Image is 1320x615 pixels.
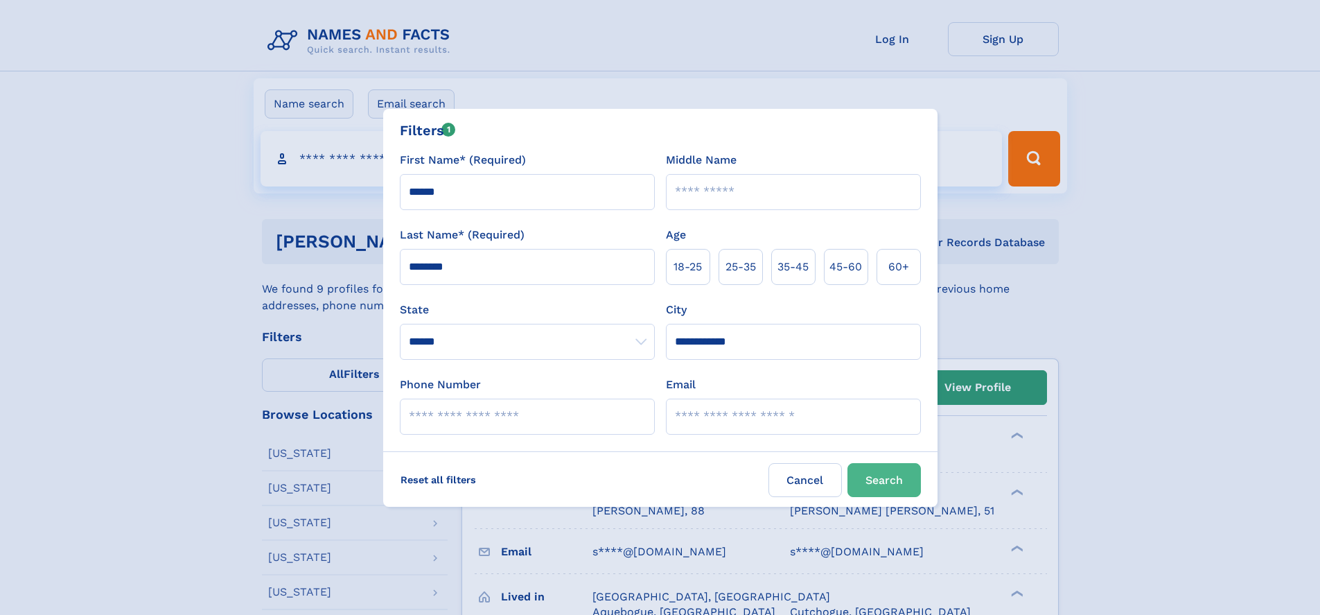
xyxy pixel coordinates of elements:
[400,302,655,318] label: State
[400,227,525,243] label: Last Name* (Required)
[666,376,696,393] label: Email
[666,227,686,243] label: Age
[400,376,481,393] label: Phone Number
[674,259,702,275] span: 18‑25
[829,259,862,275] span: 45‑60
[666,152,737,168] label: Middle Name
[768,463,842,497] label: Cancel
[400,152,526,168] label: First Name* (Required)
[847,463,921,497] button: Search
[777,259,809,275] span: 35‑45
[666,302,687,318] label: City
[391,463,485,496] label: Reset all filters
[888,259,909,275] span: 60+
[725,259,756,275] span: 25‑35
[400,120,456,141] div: Filters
